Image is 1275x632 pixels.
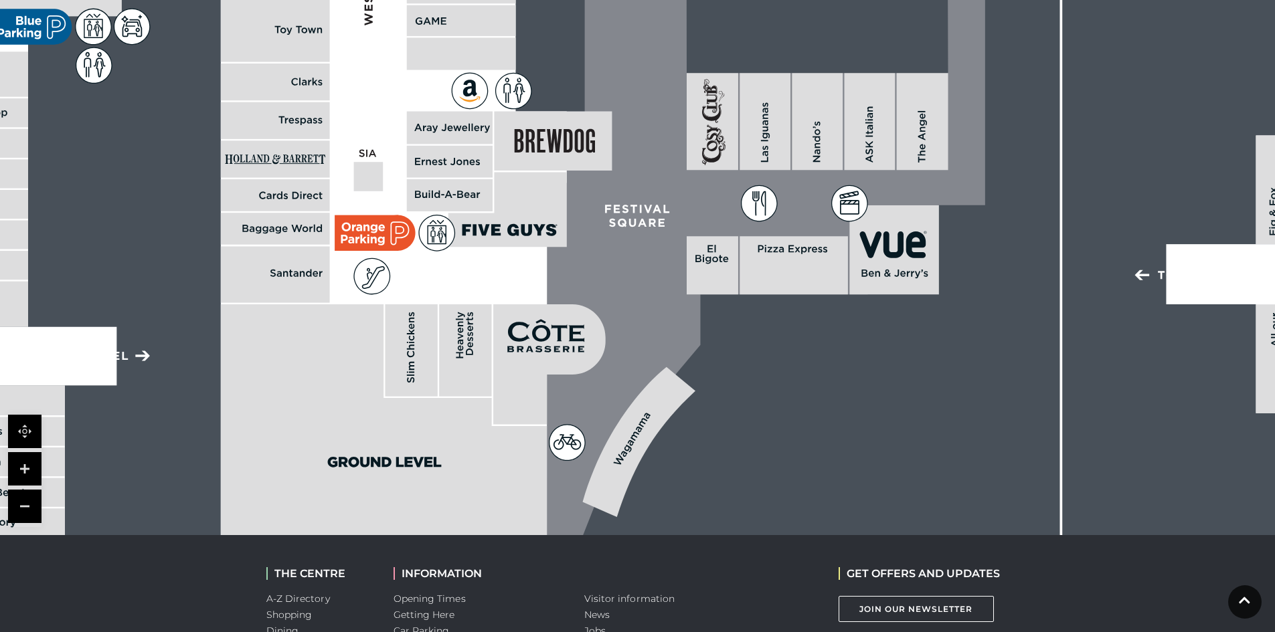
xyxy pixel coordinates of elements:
h2: THE CENTRE [266,567,373,580]
a: Getting Here [394,609,455,621]
a: News [584,609,610,621]
a: Shopping [266,609,313,621]
h2: INFORMATION [394,567,564,580]
a: Opening Times [394,593,466,605]
a: Visitor information [584,593,675,605]
a: A-Z Directory [266,593,330,605]
h2: GET OFFERS AND UPDATES [839,567,1000,580]
a: Join Our Newsletter [839,596,994,622]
